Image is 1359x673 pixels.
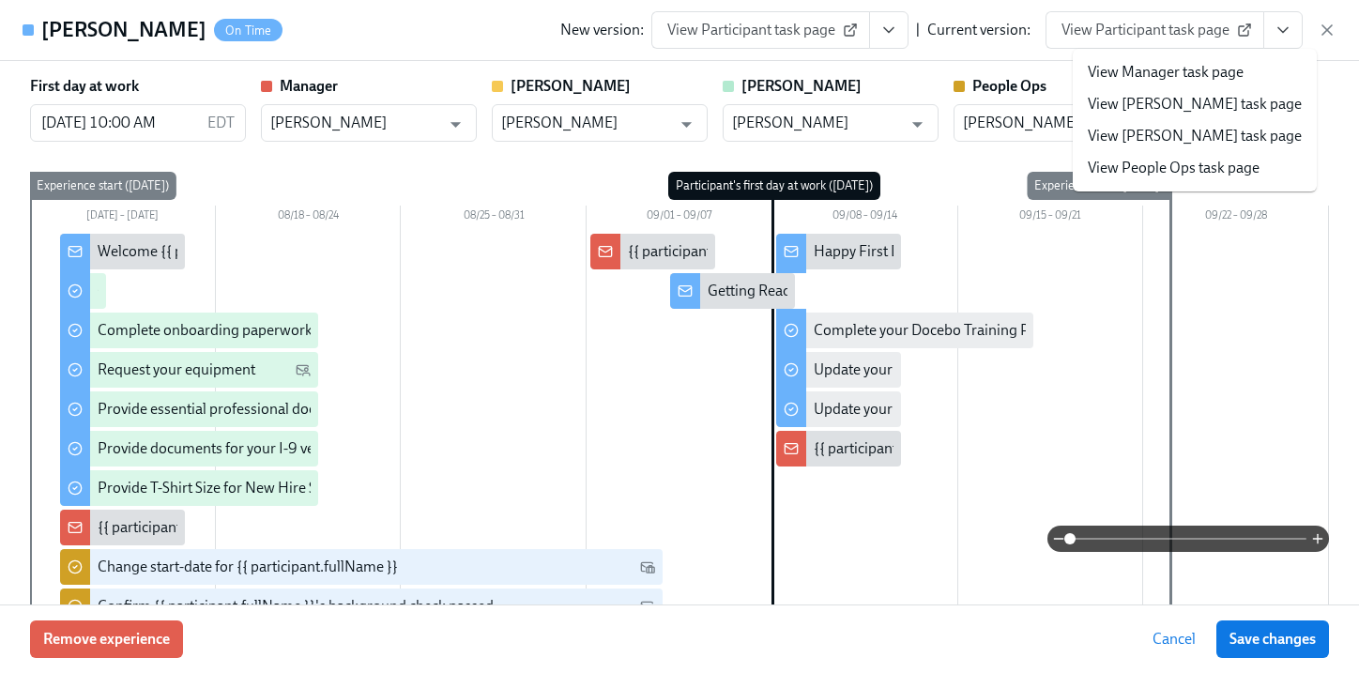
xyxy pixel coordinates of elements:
div: 09/01 – 09/07 [587,206,772,230]
div: | [916,20,920,40]
div: {{ participant.fullName }} starts in a week 🎉 [628,241,911,262]
div: Request your equipment [98,359,255,380]
span: Save changes [1229,630,1316,649]
div: Welcome {{ participant.firstName }}! [98,241,331,262]
a: View Manager task page [1088,62,1244,83]
a: View [PERSON_NAME] task page [1088,126,1302,146]
button: Open [441,110,470,139]
a: View Participant task page [651,11,870,49]
div: Provide documents for your I-9 verification [98,438,372,459]
button: View task page [869,11,909,49]
div: New version: [560,20,644,40]
div: 09/15 – 09/21 [958,206,1144,230]
div: Change start-date for {{ participant.fullName }} [98,557,398,577]
div: Confirm {{ participant.fullName }}'s background check passed [98,596,494,617]
div: Complete your background check in Checkr [98,281,375,301]
span: View Participant task page [1061,21,1248,39]
div: Provide T-Shirt Size for New Hire Swag [98,478,344,498]
strong: Manager [280,77,338,95]
div: 08/18 – 08/24 [216,206,402,230]
svg: Work Email [640,599,655,614]
div: 09/08 – 09/14 [772,206,958,230]
span: View Participant task page [667,21,854,39]
div: Complete your Docebo Training Pathway [814,320,1076,341]
strong: People Ops [972,77,1046,95]
div: Participant's first day at work ([DATE]) [668,172,880,200]
svg: Work Email [640,559,655,574]
div: {{ participant.fullName }} Starting! [98,517,317,538]
div: Experience end ([DATE]) [1027,172,1170,200]
div: [DATE] – [DATE] [30,206,216,230]
button: Cancel [1139,620,1209,658]
span: Cancel [1153,630,1196,649]
button: Remove experience [30,620,183,658]
a: View [PERSON_NAME] task page [1088,94,1302,115]
label: First day at work [30,76,139,97]
div: 08/25 – 08/31 [401,206,587,230]
a: View Participant task page [1046,11,1264,49]
div: Complete onboarding paperwork in [GEOGRAPHIC_DATA] [98,320,477,341]
strong: [PERSON_NAME] [741,77,862,95]
div: Happy First Day {{ participant.firstName }}! [814,241,1089,262]
div: Current version: [927,20,1031,40]
div: 09/22 – 09/28 [1143,206,1329,230]
p: EDT [207,113,235,133]
h4: [PERSON_NAME] [41,16,206,44]
div: Update your Linkedin profile [814,359,997,380]
button: Save changes [1216,620,1329,658]
div: Experience start ([DATE]) [29,172,176,200]
span: Remove experience [43,630,170,649]
a: View People Ops task page [1088,158,1260,178]
div: Getting Ready for Onboarding [708,281,901,301]
button: View task page [1263,11,1303,49]
div: Update your Email Signature [814,399,997,420]
span: On Time [214,23,282,38]
svg: Personal Email [296,362,311,377]
div: Provide essential professional documentation [98,399,390,420]
strong: [PERSON_NAME] [511,77,631,95]
div: {{ participant.firstName }} starts [DATE]! [814,438,1071,459]
button: Open [903,110,932,139]
button: Open [672,110,701,139]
